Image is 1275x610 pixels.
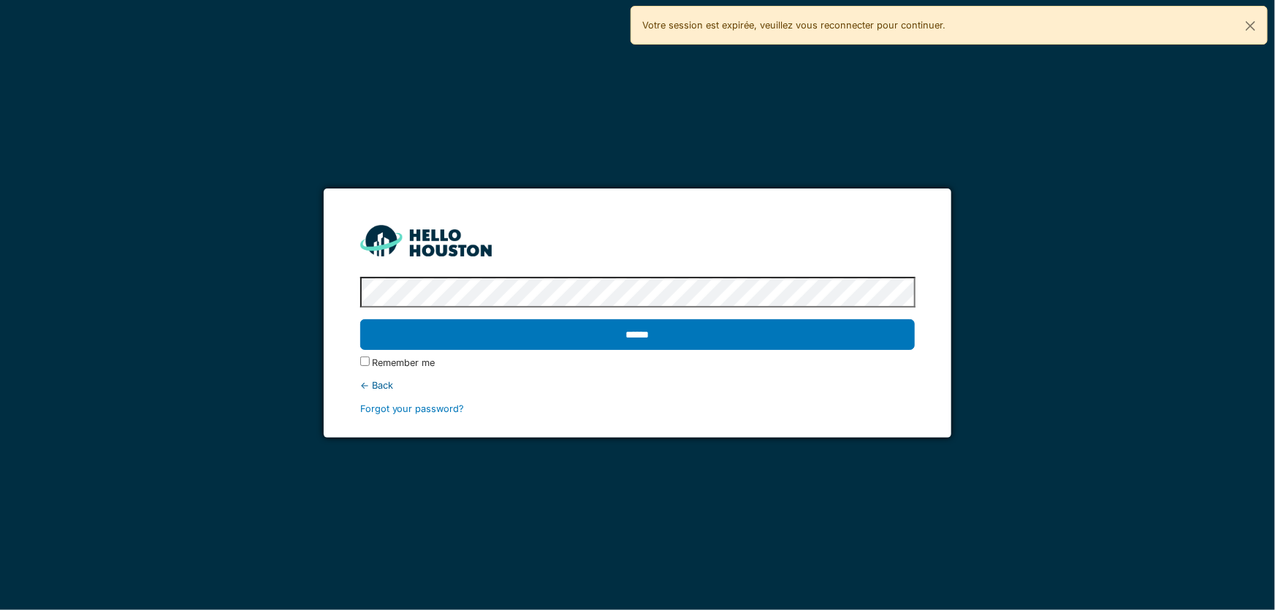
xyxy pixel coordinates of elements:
[360,225,492,256] img: HH_line-BYnF2_Hg.png
[360,403,465,414] a: Forgot your password?
[360,378,916,392] div: ← Back
[631,6,1268,45] div: Votre session est expirée, veuillez vous reconnecter pour continuer.
[373,356,435,370] label: Remember me
[1234,7,1267,45] button: Close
